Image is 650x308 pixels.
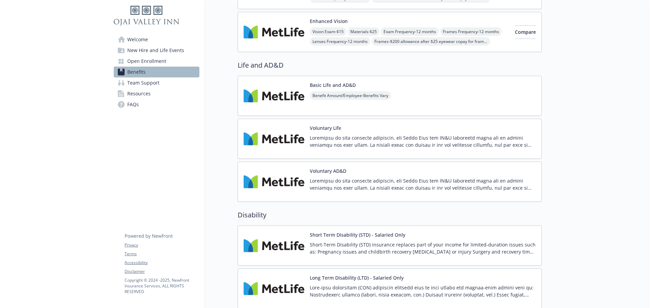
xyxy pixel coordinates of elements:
button: Basic Life and AD&D [310,81,356,89]
span: Vision Exam - $15 [310,27,346,36]
span: Exam Frequency - 12 months [381,27,439,36]
img: Metlife Inc carrier logo [243,274,304,303]
a: New Hire and Life Events [114,45,199,56]
span: FAQs [127,99,139,110]
span: Materials - $25 [348,27,380,36]
a: Accessibility [125,260,199,266]
a: Disclaimer [125,268,199,275]
img: Metlife Inc carrier logo [243,231,304,260]
span: Compare [515,29,536,35]
p: Loremipsu do sita consecte adipiscin, eli Seddo Eius tem IN&U laboreetd magna ali en admini venia... [310,134,536,148]
p: Loremipsu do sita consecte adipiscin, eli Seddo Eius tem IN&U laboreetd magna ali en admini venia... [310,177,536,191]
p: Short-Term Disability (STD) insurance replaces part of your income for limited-duration issues su... [310,241,536,255]
span: Benefit Amount/Employee - Benefits Vary [310,91,391,100]
img: Metlife Inc carrier logo [243,18,304,46]
button: Enhanced Vision [310,18,348,25]
button: Voluntary Life [310,124,341,132]
span: Frames - $200 allowance after $25 eyewear copay for frame; Costco, Walmart and Sam’s Club: $110 a... [372,37,490,46]
button: Short Term Disability (STD) - Salaried Only [310,231,405,238]
span: Frames Frequency - 12 months [440,27,502,36]
h2: Disability [238,210,542,220]
button: Voluntary AD&D [310,167,346,174]
a: Privacy [125,242,199,248]
a: Welcome [114,34,199,45]
a: Benefits [114,67,199,77]
a: FAQs [114,99,199,110]
span: Welcome [127,34,148,45]
span: Benefits [127,67,146,77]
a: Terms [125,251,199,257]
span: Resources [127,88,151,99]
img: Metlife Inc carrier logo [243,81,304,110]
span: Open Enrollment [127,56,166,67]
img: Metlife Inc carrier logo [243,124,304,153]
p: Copyright © 2024 - 2025 , Newfront Insurance Services, ALL RIGHTS RESERVED [125,277,199,294]
a: Team Support [114,77,199,88]
button: Compare [515,25,536,39]
a: Resources [114,88,199,99]
span: New Hire and Life Events [127,45,184,56]
h2: Life and AD&D [238,60,542,70]
button: Long Term Disability (LTD) - Salaried Only [310,274,404,281]
span: Lenses Frequency - 12 months [310,37,370,46]
p: Lore-ipsu dolorsitam (CON) adipiscin elitsedd eius te inci utlabo etd magnaa-enim admini veni qu:... [310,284,536,298]
img: Metlife Inc carrier logo [243,167,304,196]
span: Team Support [127,77,159,88]
a: Open Enrollment [114,56,199,67]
